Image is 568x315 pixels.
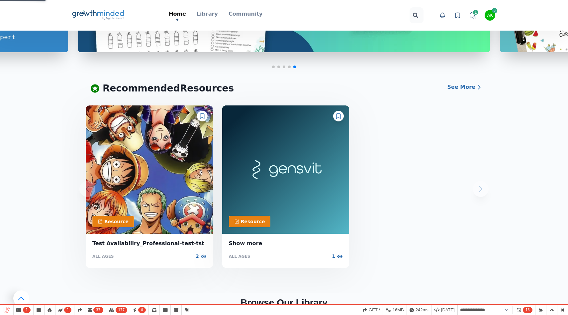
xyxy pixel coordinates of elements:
[241,218,265,225] p: Resource
[103,81,234,95] p: Recommended Resources
[332,253,335,260] p: 1
[229,10,262,19] a: Community
[92,253,114,259] p: ALL AGES
[485,10,495,21] button: Anhelina Kravets
[445,80,485,94] a: See More
[222,234,349,268] a: Show moreALL AGES
[116,307,128,313] span: 177
[64,307,72,313] span: 1
[229,253,250,259] p: ALL AGES
[169,10,186,18] p: Home
[197,10,218,19] a: Library
[447,83,475,91] p: See More
[523,307,532,313] span: 16
[92,239,206,247] span: Test Availabiliry_Professional-test-tst
[169,10,186,21] a: Home
[86,105,213,234] img: BLJ Resource
[93,307,103,313] span: 37
[229,10,262,18] p: Community
[487,13,493,18] div: Anhelina Kravets
[23,307,31,313] span: 1
[196,253,199,260] p: 2
[86,234,213,268] a: Test Availabiliry_Professional-test-tstALL AGES
[104,218,129,225] p: Resource
[222,105,349,234] img: BLJ Resource
[197,10,218,18] p: Library
[83,297,485,308] h2: Browse Our Library
[229,239,343,247] span: Show more
[472,9,479,15] span: 1
[468,10,478,20] a: 1
[138,307,146,313] span: 0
